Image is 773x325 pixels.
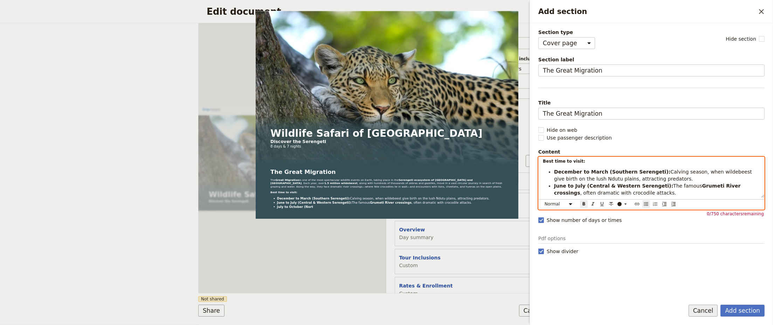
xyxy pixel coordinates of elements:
[538,99,765,106] span: Title
[661,200,668,208] button: Increase indent
[399,290,453,297] span: Custom
[726,35,756,42] span: Hide section
[617,201,631,207] div: ​
[538,108,765,120] input: Title
[312,7,332,16] a: Itinerary
[259,7,306,16] a: Rates & Enrollment
[705,210,765,217] span: 0 / 750 characters remaining
[554,197,612,203] strong: July to October (Nort
[543,159,585,164] strong: Best time to visit:
[589,200,597,208] button: Format italic
[538,6,755,17] h2: Add section
[198,305,225,317] button: Share
[607,200,615,208] button: Format strikethrough
[538,37,595,49] select: Section type
[554,183,673,189] strong: June to July (Central & Western Serengeti):
[538,29,595,36] span: Section type
[8,4,70,16] img: Lingo Tours logo
[670,200,677,208] button: Decrease indent
[547,127,577,134] span: Hide on web
[25,203,417,222] h1: Wildlife Safari of [GEOGRAPHIC_DATA]
[673,183,702,189] span: The famous
[720,305,765,317] button: Add section
[538,65,765,76] input: Section label
[580,200,588,208] button: Format bold
[217,7,253,16] a: Tour Inclusions
[547,248,578,255] span: Show divider
[538,148,765,155] div: Content
[198,296,227,302] span: Not shared
[616,200,630,208] button: ​
[642,200,650,208] button: Bulleted list
[431,6,443,18] button: Download pdf
[633,200,641,208] button: Insert link
[755,6,767,18] button: Close drawer
[188,7,212,16] a: Overview
[399,282,453,289] button: Rates & Enrollment
[538,56,765,63] span: Section label
[154,7,182,16] a: Cover page
[554,169,670,175] strong: December to March (Southern Serengeti):
[207,6,556,17] h2: Edit document
[519,305,548,317] button: Cancel
[580,190,676,196] span: , often dramatic with crocodile attacks.
[598,200,606,208] button: Format underline
[538,235,765,244] p: Pdf options
[526,155,570,167] button: Add section
[651,200,659,208] button: Numbered list
[547,134,612,141] span: Use passenger description
[547,217,622,224] span: Show number of days or times
[25,224,417,234] p: Discover the Serengeti
[417,6,429,18] a: clientservice@lingo-tours.com
[689,305,718,317] button: Cancel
